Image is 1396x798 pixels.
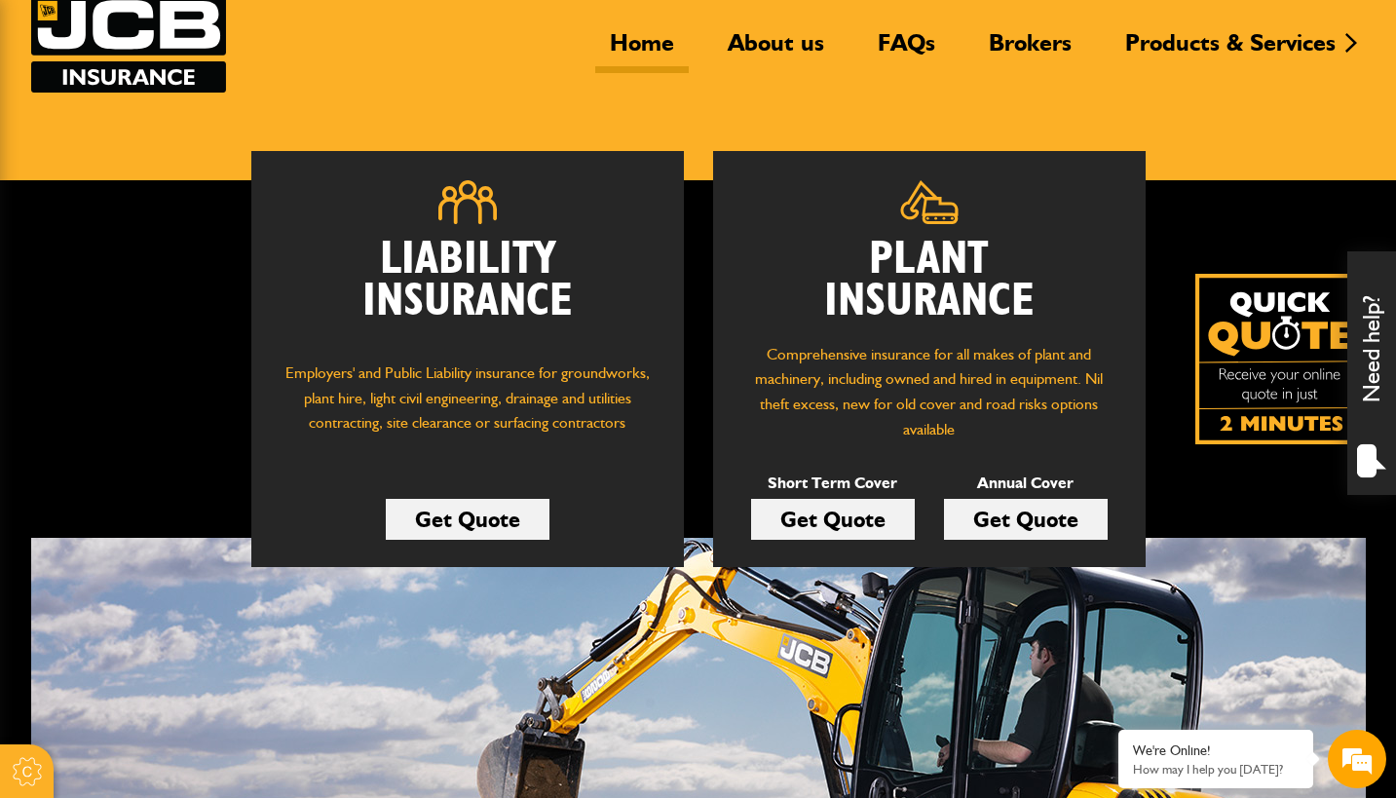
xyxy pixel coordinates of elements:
a: About us [713,28,839,73]
p: Short Term Cover [751,471,915,496]
a: FAQs [863,28,950,73]
img: Quick Quote [1195,274,1366,444]
a: Get Quote [386,499,549,540]
p: How may I help you today? [1133,762,1299,777]
a: Home [595,28,689,73]
h2: Liability Insurance [281,239,655,342]
a: Get Quote [751,499,915,540]
a: Get your insurance quote isn just 2-minutes [1195,274,1366,444]
a: Products & Services [1111,28,1350,73]
p: Annual Cover [944,471,1108,496]
div: We're Online! [1133,742,1299,759]
a: Brokers [974,28,1086,73]
h2: Plant Insurance [742,239,1116,323]
a: Get Quote [944,499,1108,540]
div: Need help? [1347,251,1396,495]
p: Comprehensive insurance for all makes of plant and machinery, including owned and hired in equipm... [742,342,1116,441]
p: Employers' and Public Liability insurance for groundworks, plant hire, light civil engineering, d... [281,361,655,454]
